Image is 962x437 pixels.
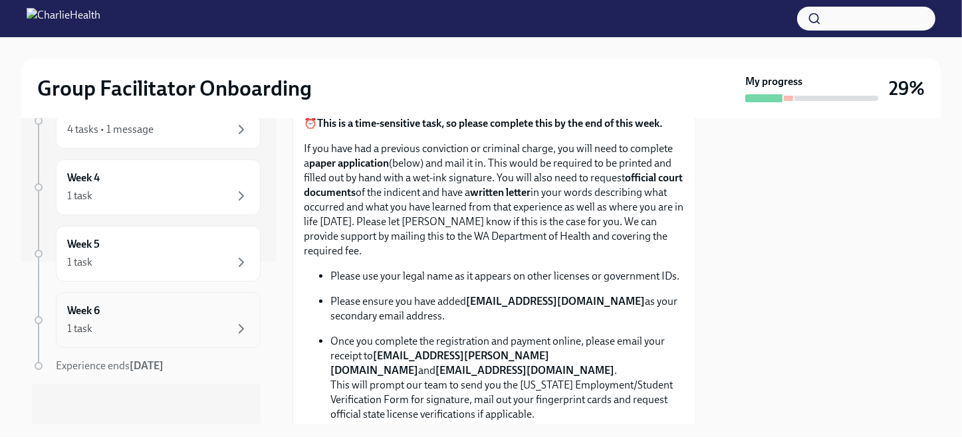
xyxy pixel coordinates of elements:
[67,321,92,336] div: 1 task
[330,349,549,377] strong: [EMAIL_ADDRESS][PERSON_NAME][DOMAIN_NAME]
[32,292,261,348] a: Week 61 task
[435,364,614,377] strong: [EMAIL_ADDRESS][DOMAIN_NAME]
[889,76,925,100] h3: 29%
[67,304,100,318] h6: Week 6
[317,117,663,130] strong: This is a time-sensitive task, so please complete this by the end of this week.
[330,269,685,284] p: Please use your legal name as it appears on other licenses or government IDs.
[67,171,100,185] h6: Week 4
[330,294,685,323] p: Please ensure you have added as your secondary email address.
[27,8,100,29] img: CharlieHealth
[67,189,92,203] div: 1 task
[56,359,164,372] span: Experience ends
[330,334,685,422] p: Once you complete the registration and payment online, please email your receipt to and . This wi...
[745,74,802,89] strong: My progress
[67,237,100,252] h6: Week 5
[304,141,685,258] p: If you have had a previous conviction or criminal charge, you will need to complete a (below) and...
[470,186,531,199] strong: written letter
[32,93,261,149] a: Week 34 tasks • 1 message
[32,159,261,215] a: Week 41 task
[67,122,154,137] div: 4 tasks • 1 message
[309,157,389,169] strong: paper application
[304,171,683,199] strong: official court documents
[37,75,312,102] h2: Group Facilitator Onboarding
[32,226,261,282] a: Week 51 task
[466,295,645,307] strong: [EMAIL_ADDRESS][DOMAIN_NAME]
[67,255,92,270] div: 1 task
[304,116,685,131] p: ⏰
[130,359,164,372] strong: [DATE]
